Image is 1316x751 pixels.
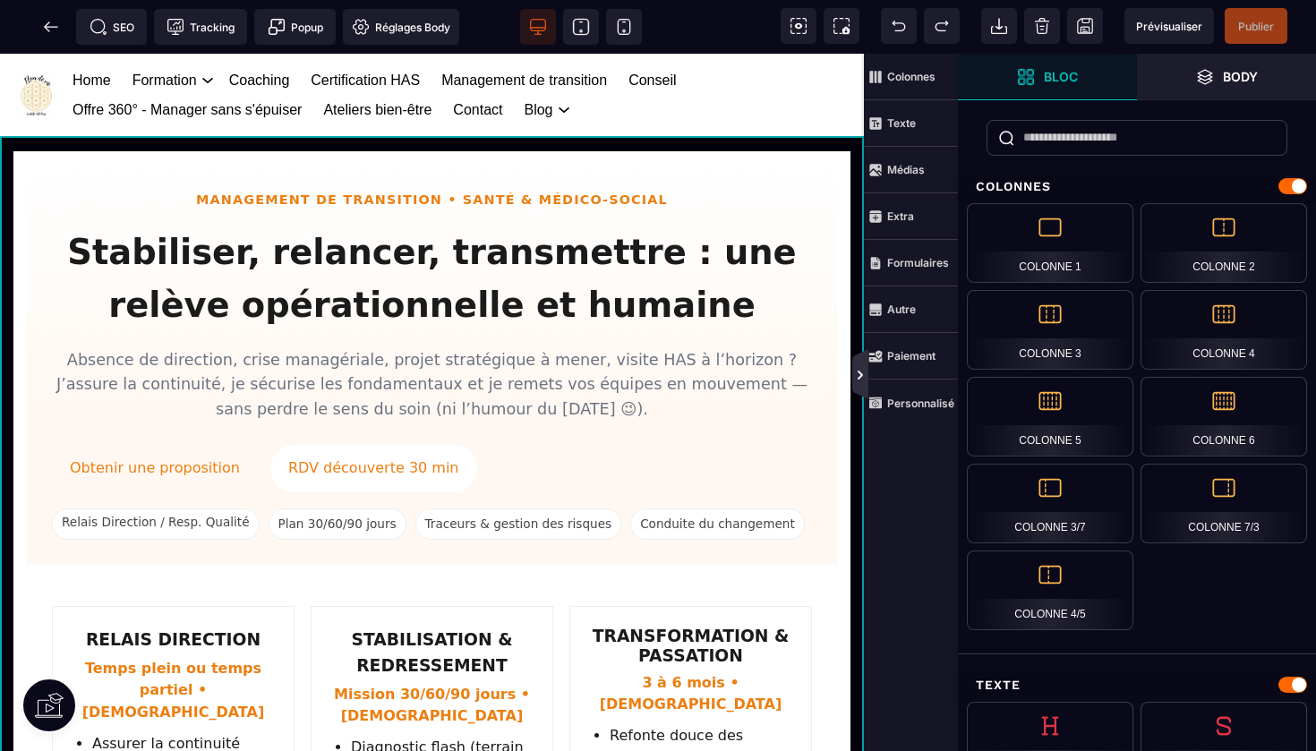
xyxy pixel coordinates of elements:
span: Afficher les vues [958,349,976,403]
p: Temps plein ou temps partiel • [DEMOGRAPHIC_DATA] [73,604,274,670]
span: Médias [864,147,958,193]
a: Formation [132,13,197,42]
span: Nettoyage [1024,8,1060,44]
p: 3 à 6 mois • [DEMOGRAPHIC_DATA] [590,619,791,663]
p: Absence de direction, crise managériale, projet stratégique à mener, visite HAS à l’horizon ? J’a... [52,294,812,368]
div: Colonne 6 [1141,377,1307,457]
span: Paiement [864,333,958,380]
span: Prévisualiser [1136,20,1202,33]
div: Management de transition • Santé & Médico-social [52,136,812,156]
span: Popup [268,18,323,36]
div: Texte [958,669,1316,702]
span: Autre [864,286,958,333]
strong: Texte [887,116,916,130]
div: Colonne 2 [1141,203,1307,283]
span: Texte [864,100,958,147]
h3: STABILISATION & REDRESSEMENT [331,573,533,625]
div: Colonne 3 [967,290,1133,370]
a: Offre 360° - Manager sans s'épuiser [73,42,302,72]
span: Plan 30/60/90 jours [269,455,406,486]
strong: Personnalisé [887,397,954,410]
img: https://sasu-fleur-de-vie.metaforma.io/home [15,21,57,63]
h3: RELAIS DIRECTION [73,573,274,599]
strong: Autre [887,303,916,316]
span: Conduite du changement [630,455,805,486]
div: Colonne 7/3 [1141,464,1307,543]
span: Aperçu [1124,8,1214,44]
h3: TRANSFORMATION & PASSATION [590,573,791,613]
a: Conseil [628,13,676,42]
strong: Formulaires [887,256,949,269]
span: Voir les composants [781,8,816,44]
span: Publier [1238,20,1274,33]
span: Ouvrir les blocs [958,54,1137,100]
div: Colonne 3/7 [967,464,1133,543]
strong: Body [1223,70,1258,83]
span: Réglages Body [352,18,450,36]
span: Extra [864,193,958,240]
span: Code de suivi [154,9,247,45]
span: SEO [90,18,134,36]
span: Voir mobile [606,9,642,45]
li: Diagnostic flash (terrain + documentaire + indicateurs) [351,683,533,749]
strong: Médias [887,163,925,176]
strong: Paiement [887,349,936,363]
a: Coaching [229,13,290,42]
strong: Extra [887,209,914,223]
span: Traceurs & gestion des risques [415,455,622,486]
div: Colonne 5 [967,377,1133,457]
a: Home [73,13,111,42]
span: Tracking [167,18,235,36]
span: Métadata SEO [76,9,147,45]
strong: Bloc [1044,70,1078,83]
span: Importer [981,8,1017,44]
a: RDV découverte 30 min [270,391,477,439]
span: Défaire [881,8,917,44]
span: Personnalisé [864,380,958,426]
a: Management de transition [441,13,607,42]
span: Colonnes [864,54,958,100]
a: Ateliers bien-être [323,42,432,72]
span: Enregistrer [1067,8,1103,44]
span: Créer une alerte modale [254,9,336,45]
span: Relais Direction / Resp. Qualité [52,455,260,486]
span: Capture d'écran [824,8,859,44]
h1: Stabiliser, relancer, transmettre : une relève opérationnelle et humaine [52,172,812,278]
a: Obtenir une proposition [52,391,258,439]
a: Certification HAS [311,13,420,42]
span: Formulaires [864,240,958,286]
div: Colonne 4 [1141,290,1307,370]
span: Voir tablette [563,9,599,45]
p: Mission 30/60/90 jours • [DEMOGRAPHIC_DATA] [331,630,533,675]
strong: Colonnes [887,70,936,83]
span: Rétablir [924,8,960,44]
span: Enregistrer le contenu [1225,8,1287,44]
div: Colonne 1 [967,203,1133,283]
span: Favicon [343,9,459,45]
div: Colonnes [958,170,1316,203]
div: Colonne 4/5 [967,550,1133,630]
a: Blog [524,42,552,72]
span: Ouvrir les calques [1137,54,1316,100]
a: Contact [453,42,502,72]
span: Voir bureau [520,9,556,45]
span: Retour [33,9,69,45]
